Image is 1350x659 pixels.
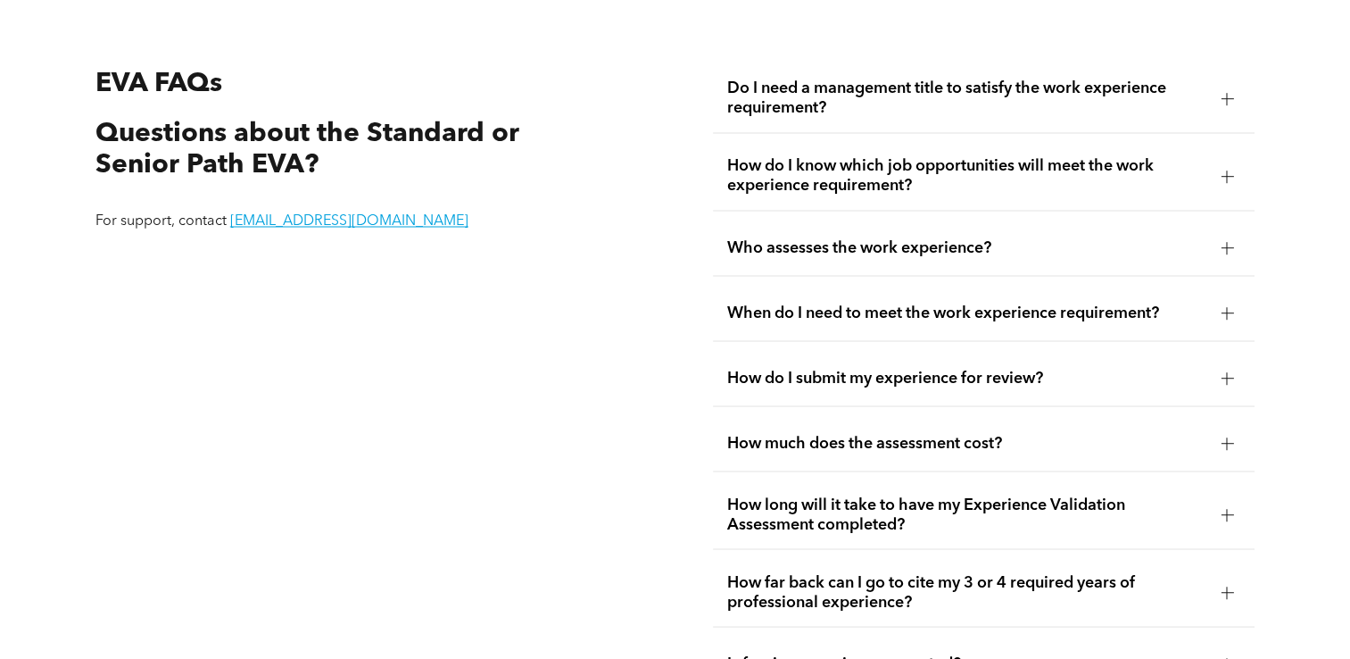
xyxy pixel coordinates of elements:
[727,156,1206,196] span: How do I know which job opportunities will meet the work experience requirement?
[95,71,222,97] span: EVA FAQs
[230,214,468,229] a: [EMAIL_ADDRESS][DOMAIN_NAME]
[95,121,519,179] span: Questions about the Standard or Senior Path EVA?
[727,433,1206,453] span: How much does the assessment cost?
[727,238,1206,257] span: Who assesses the work experience?
[727,79,1206,118] span: Do I need a management title to satisfy the work experience requirement?
[95,214,227,229] span: For support, contact
[727,303,1206,322] span: When do I need to meet the work experience requirement?
[727,495,1206,534] span: How long will it take to have my Experience Validation Assessment completed?
[727,368,1206,388] span: How do I submit my experience for review?
[727,572,1206,612] span: How far back can I go to cite my 3 or 4 required years of professional experience?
